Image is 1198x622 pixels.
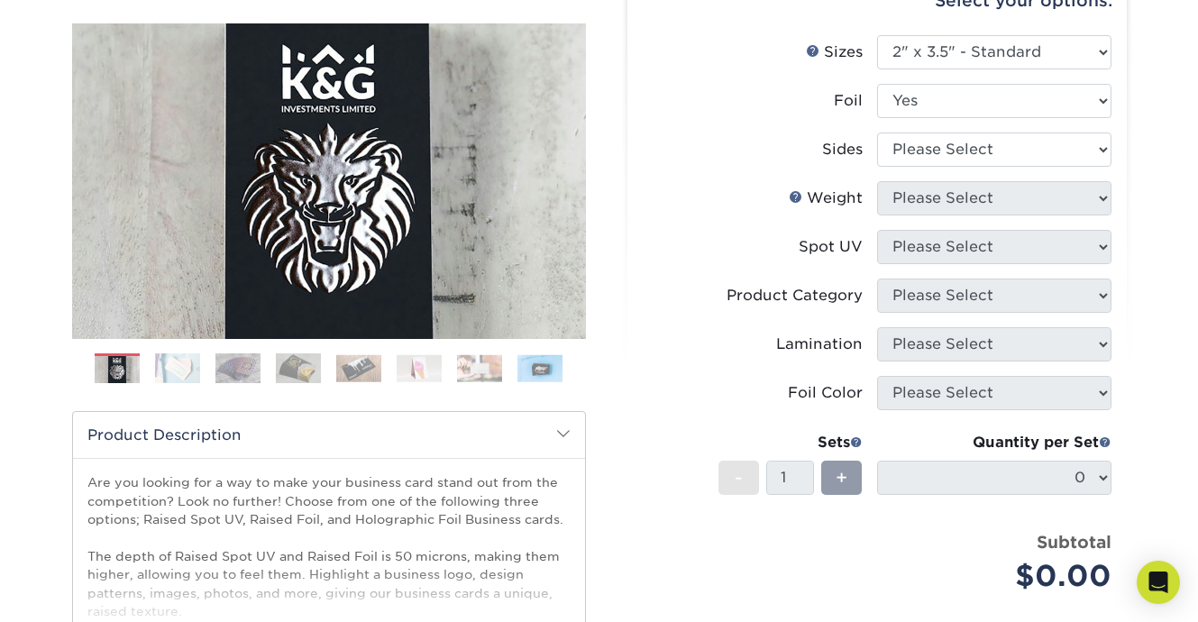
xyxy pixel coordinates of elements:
[776,334,863,355] div: Lamination
[891,554,1111,598] div: $0.00
[735,464,743,491] span: -
[806,41,863,63] div: Sizes
[799,236,863,258] div: Spot UV
[215,352,261,384] img: Business Cards 03
[788,382,863,404] div: Foil Color
[95,347,140,392] img: Business Cards 01
[73,412,585,458] h2: Product Description
[727,285,863,306] div: Product Category
[397,354,442,382] img: Business Cards 06
[336,354,381,382] img: Business Cards 05
[877,432,1111,453] div: Quantity per Set
[457,354,502,382] img: Business Cards 07
[155,352,200,384] img: Business Cards 02
[718,432,863,453] div: Sets
[834,90,863,112] div: Foil
[836,464,847,491] span: +
[789,188,863,209] div: Weight
[276,352,321,384] img: Business Cards 04
[822,139,863,160] div: Sides
[1037,532,1111,552] strong: Subtotal
[517,354,562,382] img: Business Cards 08
[1137,561,1180,604] div: Open Intercom Messenger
